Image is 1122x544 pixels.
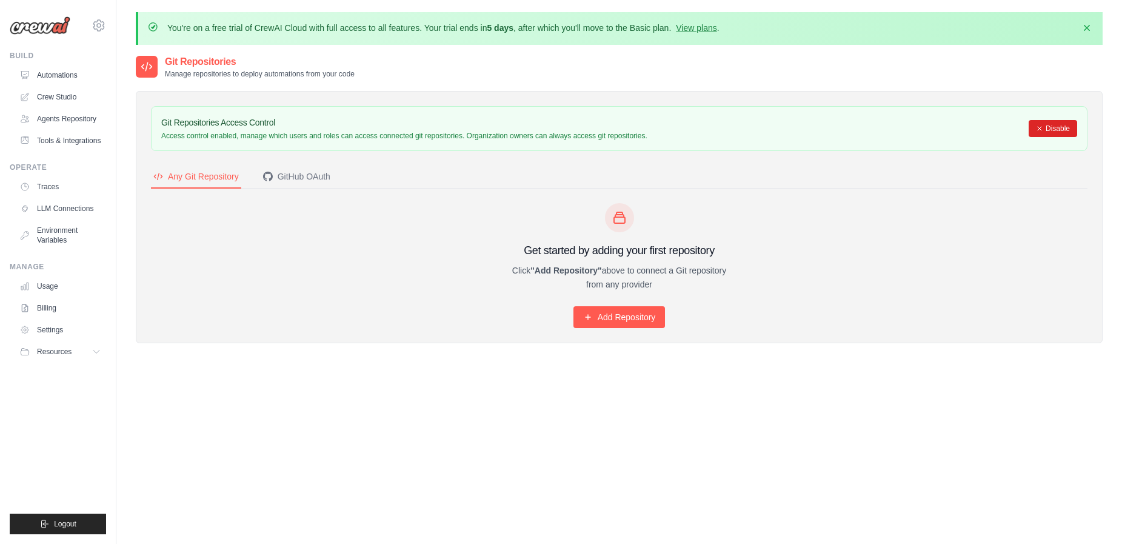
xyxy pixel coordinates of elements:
[153,170,239,183] div: Any Git Repository
[1029,120,1077,137] button: Disable
[487,23,513,33] strong: 5 days
[573,306,666,328] a: Add Repository
[54,519,76,529] span: Logout
[161,131,647,141] p: Access control enabled, manage which users and roles can access connected git repositories. Organ...
[15,131,106,150] a: Tools & Integrations
[161,116,647,129] h3: Git Repositories Access Control
[15,320,106,340] a: Settings
[10,262,106,272] div: Manage
[10,514,106,534] button: Logout
[15,65,106,85] a: Automations
[10,163,106,172] div: Operate
[263,170,330,183] div: GitHub OAuth
[15,177,106,196] a: Traces
[15,298,106,318] a: Billing
[151,166,1087,189] nav: Tabs
[503,242,736,259] h3: Get started by adding your first repository
[37,347,72,357] span: Resources
[151,166,241,189] button: Any Git Repository
[15,87,106,107] a: Crew Studio
[15,342,106,361] button: Resources
[165,69,355,79] p: Manage repositories to deploy automations from your code
[15,199,106,218] a: LLM Connections
[676,23,716,33] a: View plans
[165,55,355,69] h2: Git Repositories
[10,16,70,35] img: Logo
[167,22,720,34] p: You're on a free trial of CrewAI Cloud with full access to all features. Your trial ends in , aft...
[15,277,106,296] a: Usage
[10,51,106,61] div: Build
[261,166,333,189] button: GitHub OAuth
[15,221,106,250] a: Environment Variables
[15,109,106,129] a: Agents Repository
[503,264,736,292] p: Click above to connect a Git repository from any provider
[530,266,602,275] strong: "Add Repository"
